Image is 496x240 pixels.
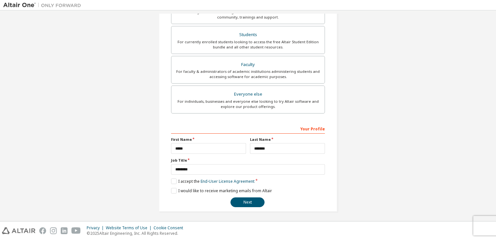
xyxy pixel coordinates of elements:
[175,99,321,109] div: For individuals, businesses and everyone else looking to try Altair software and explore our prod...
[230,197,265,207] button: Next
[175,9,321,20] div: For existing customers looking to access software downloads, HPC resources, community, trainings ...
[71,227,81,234] img: youtube.svg
[171,188,272,193] label: I would like to receive marketing emails from Altair
[2,227,35,234] img: altair_logo.svg
[87,225,106,231] div: Privacy
[250,137,325,142] label: Last Name
[154,225,187,231] div: Cookie Consent
[171,137,246,142] label: First Name
[39,227,46,234] img: facebook.svg
[175,69,321,79] div: For faculty & administrators of academic institutions administering students and accessing softwa...
[61,227,68,234] img: linkedin.svg
[175,60,321,69] div: Faculty
[3,2,84,8] img: Altair One
[201,179,254,184] a: End-User License Agreement
[87,231,187,236] p: © 2025 Altair Engineering, Inc. All Rights Reserved.
[106,225,154,231] div: Website Terms of Use
[171,158,325,163] label: Job Title
[171,179,254,184] label: I accept the
[50,227,57,234] img: instagram.svg
[175,30,321,39] div: Students
[171,123,325,134] div: Your Profile
[175,90,321,99] div: Everyone else
[175,39,321,50] div: For currently enrolled students looking to access the free Altair Student Edition bundle and all ...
